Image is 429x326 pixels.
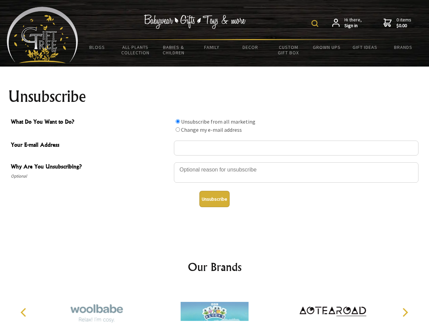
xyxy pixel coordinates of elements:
[193,40,231,54] a: Family
[181,118,255,125] label: Unsubscribe from all marketing
[11,117,171,127] span: What Do You Want to Do?
[11,141,171,150] span: Your E-mail Address
[8,88,421,105] h1: Unsubscribe
[344,23,362,29] strong: Sign in
[181,126,242,133] label: Change my e-mail address
[78,40,117,54] a: BLOGS
[11,162,171,172] span: Why Are You Unsubscribing?
[307,40,346,54] a: Grown Ups
[17,305,32,320] button: Previous
[144,15,246,29] img: Babywear - Gifts - Toys & more
[344,17,362,29] span: Hi there,
[396,23,411,29] strong: $0.00
[199,191,230,207] button: Unsubscribe
[332,17,362,29] a: Hi there,Sign in
[14,259,416,275] h2: Our Brands
[346,40,384,54] a: Gift Ideas
[174,162,418,183] textarea: Why Are You Unsubscribing?
[176,127,180,132] input: What Do You Want to Do?
[11,172,171,180] span: Optional
[174,141,418,156] input: Your E-mail Address
[396,17,411,29] span: 0 items
[231,40,269,54] a: Decor
[7,7,78,63] img: Babyware - Gifts - Toys and more...
[269,40,308,60] a: Custom Gift Box
[383,17,411,29] a: 0 items$0.00
[155,40,193,60] a: Babies & Children
[384,40,423,54] a: Brands
[397,305,412,320] button: Next
[117,40,155,60] a: All Plants Collection
[176,119,180,124] input: What Do You Want to Do?
[311,20,318,27] img: product search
